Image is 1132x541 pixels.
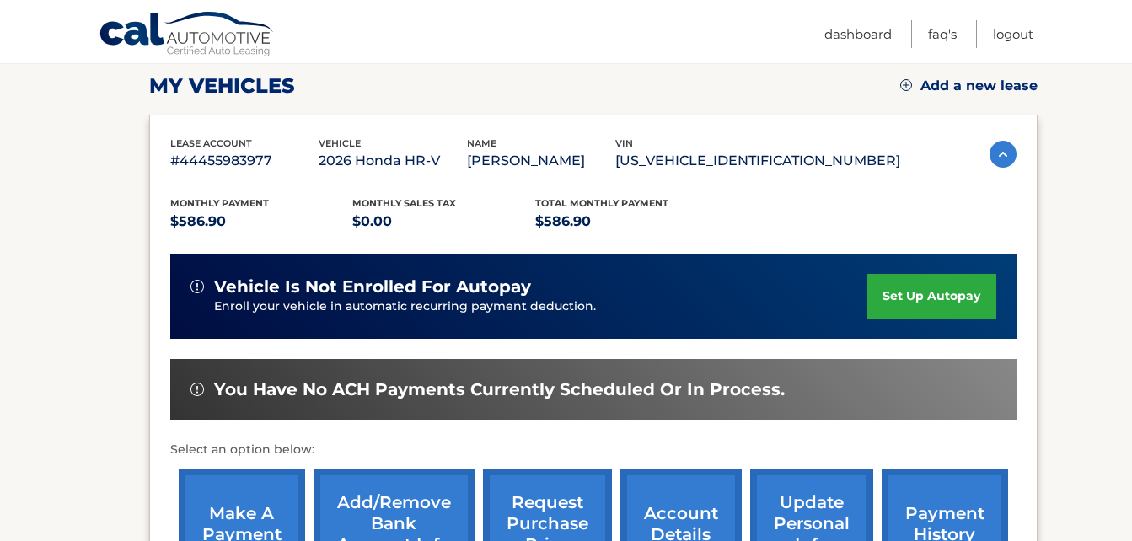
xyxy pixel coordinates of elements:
p: $0.00 [352,210,535,233]
p: [US_VEHICLE_IDENTIFICATION_NUMBER] [615,149,900,173]
h2: my vehicles [149,73,295,99]
p: 2026 Honda HR-V [319,149,467,173]
span: lease account [170,137,252,149]
img: alert-white.svg [190,383,204,396]
span: vin [615,137,633,149]
a: Dashboard [824,20,892,48]
img: accordion-active.svg [990,141,1017,168]
img: add.svg [900,79,912,91]
span: vehicle [319,137,361,149]
a: FAQ's [928,20,957,48]
p: #44455983977 [170,149,319,173]
a: Logout [993,20,1033,48]
a: Cal Automotive [99,11,276,60]
p: [PERSON_NAME] [467,149,615,173]
span: vehicle is not enrolled for autopay [214,276,531,297]
span: Total Monthly Payment [535,197,668,209]
a: Add a new lease [900,78,1038,94]
p: $586.90 [535,210,718,233]
span: Monthly sales Tax [352,197,456,209]
p: Enroll your vehicle in automatic recurring payment deduction. [214,297,868,316]
p: $586.90 [170,210,353,233]
span: You have no ACH payments currently scheduled or in process. [214,379,785,400]
span: name [467,137,496,149]
span: Monthly Payment [170,197,269,209]
img: alert-white.svg [190,280,204,293]
a: set up autopay [867,274,995,319]
p: Select an option below: [170,440,1017,460]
